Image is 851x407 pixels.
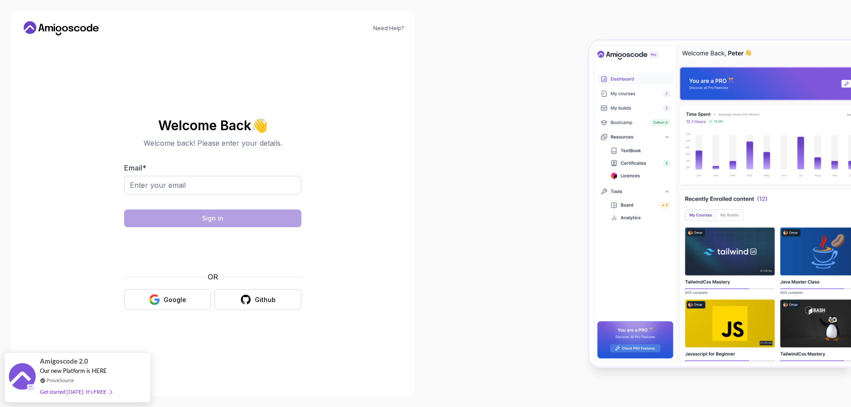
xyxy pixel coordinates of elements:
label: Email * [124,163,146,172]
div: Sign in [202,214,223,223]
button: Github [215,289,301,310]
span: 👋 [250,117,269,133]
div: Github [255,295,276,304]
p: OR [208,271,218,282]
span: Amigoscode 2.0 [40,356,88,366]
a: Need Help? [373,25,404,32]
div: Google [164,295,186,304]
button: Google [124,289,211,310]
h2: Welcome Back [124,118,301,132]
img: Amigoscode Dashboard [589,41,851,366]
img: provesource social proof notification image [9,363,35,392]
iframe: Widget containing checkbox for hCaptcha security challenge [146,233,280,266]
div: Get started [DATE]. It's FREE [40,387,112,397]
button: Sign in [124,209,301,227]
a: Home link [21,21,101,35]
input: Enter your email [124,176,301,194]
a: ProveSource [47,376,74,384]
span: Our new Platform is HERE [40,367,107,374]
p: Welcome back! Please enter your details. [124,138,301,148]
